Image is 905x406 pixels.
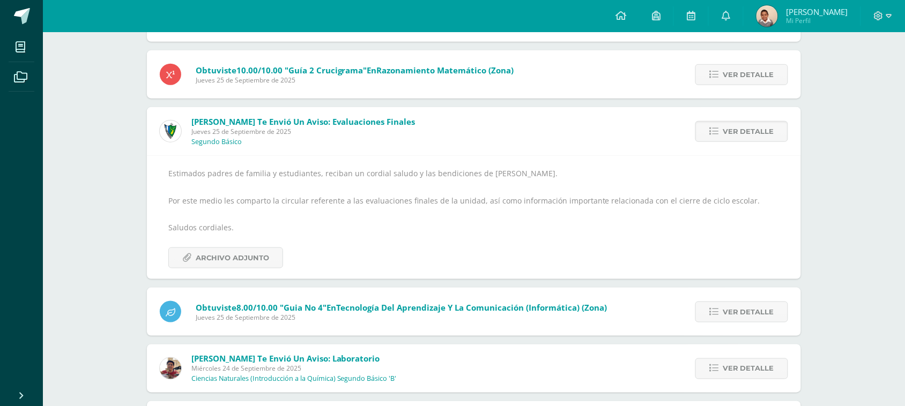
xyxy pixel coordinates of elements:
span: Obtuviste en [196,65,514,76]
span: Tecnología del Aprendizaje y la Comunicación (Informática) (Zona) [336,302,607,313]
img: cb93aa548b99414539690fcffb7d5efd.png [160,358,181,379]
span: 8.00/10.00 [236,302,278,313]
span: Jueves 25 de Septiembre de 2025 [196,313,607,322]
span: "Guía 2 Crucigrama" [285,65,367,76]
span: 10.00/10.00 [236,65,283,76]
span: "Guia No 4" [280,302,327,313]
span: Razonamiento Matemático (Zona) [377,65,514,76]
span: Ver detalle [723,122,774,141]
span: [PERSON_NAME] te envió un aviso: Evaluaciones Finales [191,116,416,127]
span: Jueves 25 de Septiembre de 2025 [196,76,514,85]
span: Ver detalle [723,302,774,322]
span: Miércoles 24 de Septiembre de 2025 [191,364,397,373]
div: Estimados padres de familia y estudiantes, reciban un cordial saludo y las bendiciones de [PERSON... [168,167,780,268]
p: Segundo Básico [191,138,242,146]
span: Jueves 25 de Septiembre de 2025 [191,127,416,136]
span: Mi Perfil [786,16,848,25]
img: 9f174a157161b4ddbe12118a61fed988.png [160,121,181,142]
span: Ver detalle [723,65,774,85]
p: Ciencias Naturales (Introducción a la Química) Segundo Básico 'B' [191,375,397,384]
span: Ver detalle [723,359,774,379]
a: Archivo Adjunto [168,247,283,268]
span: Obtuviste en [196,302,607,313]
img: 1efcab6be5c8749cd310c4f9a9f1dc45.png [756,5,778,27]
span: [PERSON_NAME] te envió un aviso: Laboratorio [191,354,380,364]
span: Archivo Adjunto [196,248,269,268]
span: [PERSON_NAME] [786,6,848,17]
